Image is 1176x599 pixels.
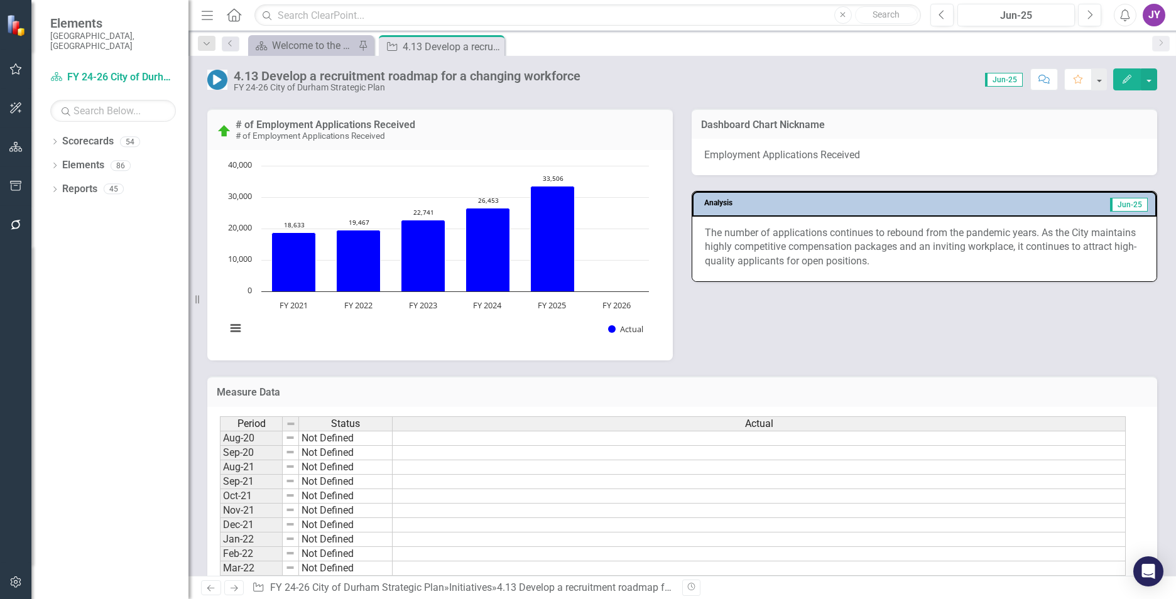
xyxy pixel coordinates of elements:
[602,299,631,311] text: FY 2026
[50,70,176,85] a: FY 24-26 City of Durham Strategic Plan
[285,548,295,558] img: 8DAGhfEEPCf229AAAAAElFTkSuQmCC
[409,299,437,311] text: FY 2023
[466,208,510,292] path: FY 2024, 26,453. Actual.
[50,31,176,51] small: [GEOGRAPHIC_DATA], [GEOGRAPHIC_DATA]
[299,518,393,532] td: Not Defined
[285,490,295,500] img: 8DAGhfEEPCf229AAAAAElFTkSuQmCC
[403,39,501,55] div: 4.13 Develop a recruitment roadmap for a changing workforce
[299,532,393,547] td: Not Defined
[252,581,673,595] div: » »
[111,160,131,171] div: 86
[538,299,566,311] text: FY 2025
[543,174,563,183] text: 33,506
[220,489,283,504] td: Oct-21
[285,505,295,515] img: 8DAGhfEEPCf229AAAAAElFTkSuQmCC
[873,9,900,19] span: Search
[120,136,140,147] div: 54
[220,576,283,590] td: Apr-22
[220,431,283,446] td: Aug-20
[228,222,252,233] text: 20,000
[284,220,305,229] text: 18,633
[207,70,227,90] img: In Progress
[220,518,283,532] td: Dec-21
[228,159,252,170] text: 40,000
[285,447,295,457] img: 8DAGhfEEPCf229AAAAAElFTkSuQmCC
[285,461,295,472] img: 8DAGhfEEPCf229AAAAAElFTkSuQmCC
[962,8,1070,23] div: Jun-25
[855,6,918,24] button: Search
[248,284,252,296] text: 0
[704,149,860,161] span: Employment Applications Received
[285,519,295,529] img: 8DAGhfEEPCf229AAAAAElFTkSuQmCC
[227,320,244,337] button: View chart menu, Chart
[299,576,393,590] td: Not Defined
[299,446,393,460] td: Not Defined
[228,190,252,202] text: 30,000
[1133,556,1163,586] div: Open Intercom Messenger
[228,253,252,264] text: 10,000
[217,387,1148,398] h3: Measure Data
[449,581,492,593] a: Initiatives
[104,184,124,195] div: 45
[745,418,773,429] span: Actual
[62,182,97,197] a: Reports
[285,476,295,486] img: 8DAGhfEEPCf229AAAAAElFTkSuQmCC
[50,16,176,31] span: Elements
[272,233,316,292] path: FY 2021, 18,633. Actual.
[413,208,434,217] text: 22,741
[1110,198,1148,212] span: Jun-25
[220,547,283,561] td: Feb-22
[705,226,1144,269] p: The number of applications continues to rebound from the pandemic years. As the City maintains hi...
[62,134,114,149] a: Scorecards
[6,14,28,36] img: ClearPoint Strategy
[220,159,660,348] div: Chart. Highcharts interactive chart.
[254,4,921,26] input: Search ClearPoint...
[285,563,295,573] img: 8DAGhfEEPCf229AAAAAElFTkSuQmCC
[1143,4,1165,26] button: JY
[299,475,393,489] td: Not Defined
[701,119,1148,131] h3: Dashboard Chart Nickname
[272,38,355,53] div: Welcome to the FY [DATE]-[DATE] Strategic Plan Landing Page!
[285,433,295,443] img: 8DAGhfEEPCf229AAAAAElFTkSuQmCC
[985,73,1023,87] span: Jun-25
[236,119,415,131] a: # of Employment Applications Received
[270,581,444,593] a: FY 24-26 City of Durham Strategic Plan
[217,124,232,139] img: On Target
[220,561,283,576] td: Mar-22
[704,199,891,207] h3: Analysis
[220,446,283,460] td: Sep-20
[236,131,385,141] small: # of Employment Applications Received
[237,418,266,429] span: Period
[234,83,580,92] div: FY 24-26 City of Durham Strategic Plan
[337,230,381,292] path: FY 2022, 19,467. Actual.
[220,504,283,518] td: Nov-21
[234,69,580,83] div: 4.13 Develop a recruitment roadmap for a changing workforce
[478,196,499,205] text: 26,453
[349,218,369,227] text: 19,467
[497,581,772,593] div: 4.13 Develop a recruitment roadmap for a changing workforce
[957,4,1075,26] button: Jun-25
[331,418,360,429] span: Status
[299,547,393,561] td: Not Defined
[286,419,296,429] img: 8DAGhfEEPCf229AAAAAElFTkSuQmCC
[299,460,393,475] td: Not Defined
[401,220,445,292] path: FY 2023, 22,741. Actual.
[220,532,283,547] td: Jan-22
[62,158,104,173] a: Elements
[285,534,295,544] img: 8DAGhfEEPCf229AAAAAElFTkSuQmCC
[299,489,393,504] td: Not Defined
[251,38,355,53] a: Welcome to the FY [DATE]-[DATE] Strategic Plan Landing Page!
[220,460,283,475] td: Aug-21
[50,100,176,122] input: Search Below...
[220,159,655,348] svg: Interactive chart
[280,299,308,311] text: FY 2021
[608,323,643,335] button: Show Actual
[531,186,575,292] path: FY 2025 , 33,506. Actual.
[473,299,502,311] text: FY 2024
[220,475,283,489] td: Sep-21
[344,299,373,311] text: FY 2022
[299,431,393,446] td: Not Defined
[299,504,393,518] td: Not Defined
[299,561,393,576] td: Not Defined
